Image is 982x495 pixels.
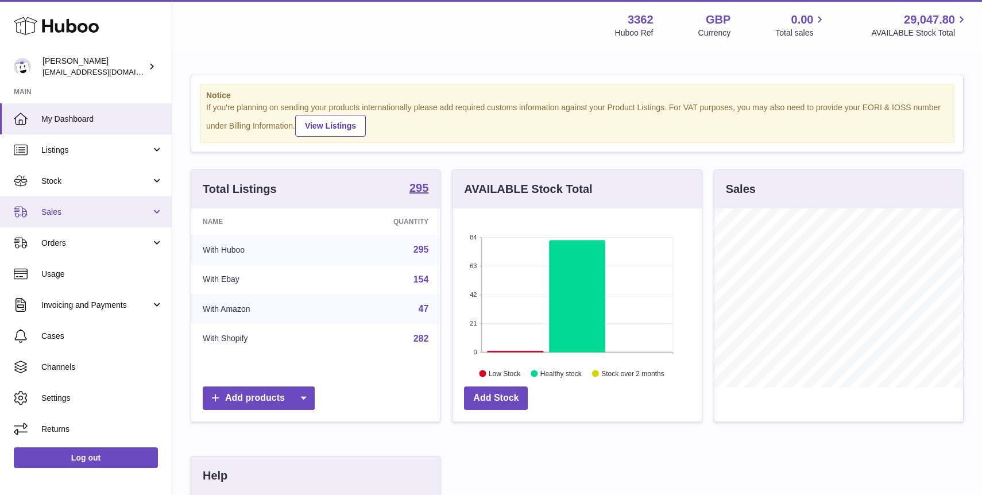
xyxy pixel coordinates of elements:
span: Settings [41,393,163,404]
td: With Amazon [191,294,327,324]
span: 0.00 [791,12,814,28]
span: Usage [41,269,163,280]
strong: Notice [206,90,948,101]
span: Stock [41,176,151,187]
a: Log out [14,447,158,468]
span: Sales [41,207,151,218]
text: 42 [470,291,477,298]
text: 84 [470,234,477,241]
a: 295 [409,182,428,196]
div: If you're planning on sending your products internationally please add required customs informati... [206,102,948,137]
span: Channels [41,362,163,373]
span: AVAILABLE Stock Total [871,28,968,38]
a: 282 [413,334,429,343]
span: Total sales [775,28,826,38]
a: Add products [203,386,315,410]
div: Huboo Ref [615,28,654,38]
strong: GBP [706,12,730,28]
span: 29,047.80 [904,12,955,28]
a: 29,047.80 AVAILABLE Stock Total [871,12,968,38]
a: 154 [413,274,429,284]
a: 47 [419,304,429,314]
td: With Huboo [191,235,327,265]
h3: Sales [726,181,756,197]
h3: Help [203,468,227,484]
a: 0.00 Total sales [775,12,826,38]
td: With Shopify [191,324,327,354]
span: Cases [41,331,163,342]
a: Add Stock [464,386,528,410]
th: Name [191,208,327,235]
text: Stock over 2 months [602,369,664,377]
strong: 3362 [628,12,654,28]
td: With Ebay [191,265,327,295]
th: Quantity [327,208,440,235]
text: 21 [470,320,477,327]
img: sales@gamesconnection.co.uk [14,58,31,75]
text: 0 [474,349,477,355]
a: 295 [413,245,429,254]
span: Orders [41,238,151,249]
h3: Total Listings [203,181,277,197]
text: 63 [470,262,477,269]
span: My Dashboard [41,114,163,125]
h3: AVAILABLE Stock Total [464,181,592,197]
strong: 295 [409,182,428,194]
span: Invoicing and Payments [41,300,151,311]
a: View Listings [295,115,366,137]
span: Returns [41,424,163,435]
text: Healthy stock [540,369,582,377]
div: [PERSON_NAME] [42,56,146,78]
span: [EMAIL_ADDRESS][DOMAIN_NAME] [42,67,169,76]
div: Currency [698,28,731,38]
text: Low Stock [489,369,521,377]
span: Listings [41,145,151,156]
